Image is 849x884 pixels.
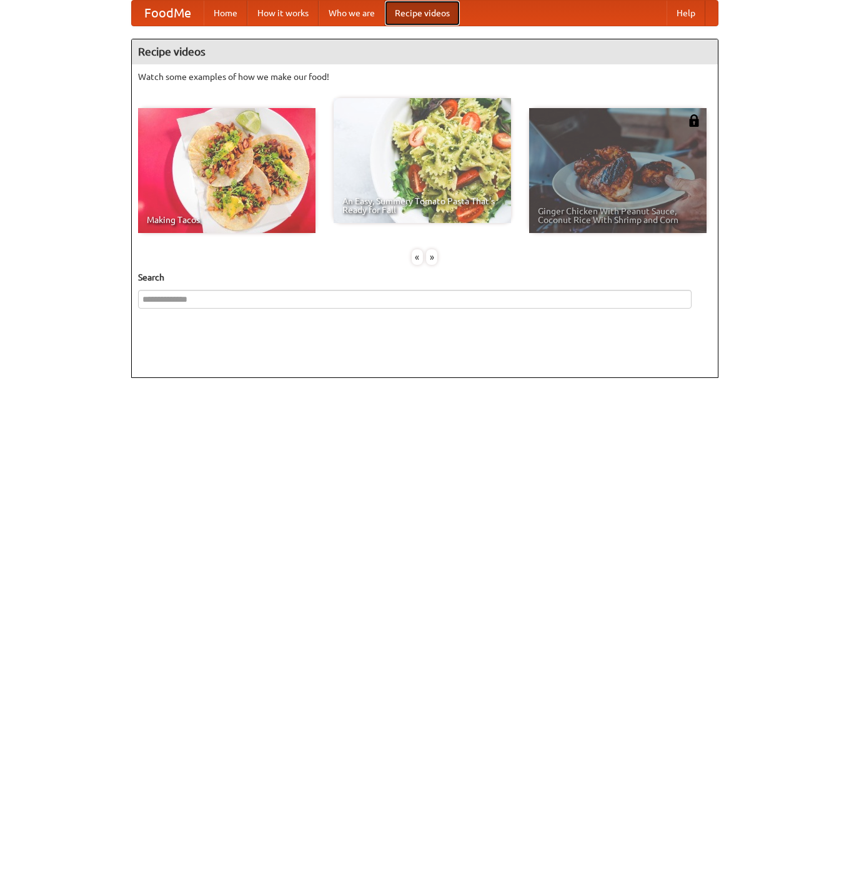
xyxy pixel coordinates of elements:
div: « [412,249,423,265]
span: An Easy, Summery Tomato Pasta That's Ready for Fall [342,197,502,214]
a: Home [204,1,247,26]
a: Who we are [319,1,385,26]
h4: Recipe videos [132,39,718,64]
a: Help [667,1,705,26]
a: Recipe videos [385,1,460,26]
a: FoodMe [132,1,204,26]
p: Watch some examples of how we make our food! [138,71,712,83]
img: 483408.png [688,114,700,127]
a: Making Tacos [138,108,315,233]
h5: Search [138,271,712,284]
div: » [426,249,437,265]
a: An Easy, Summery Tomato Pasta That's Ready for Fall [334,98,511,223]
a: How it works [247,1,319,26]
span: Making Tacos [147,216,307,224]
